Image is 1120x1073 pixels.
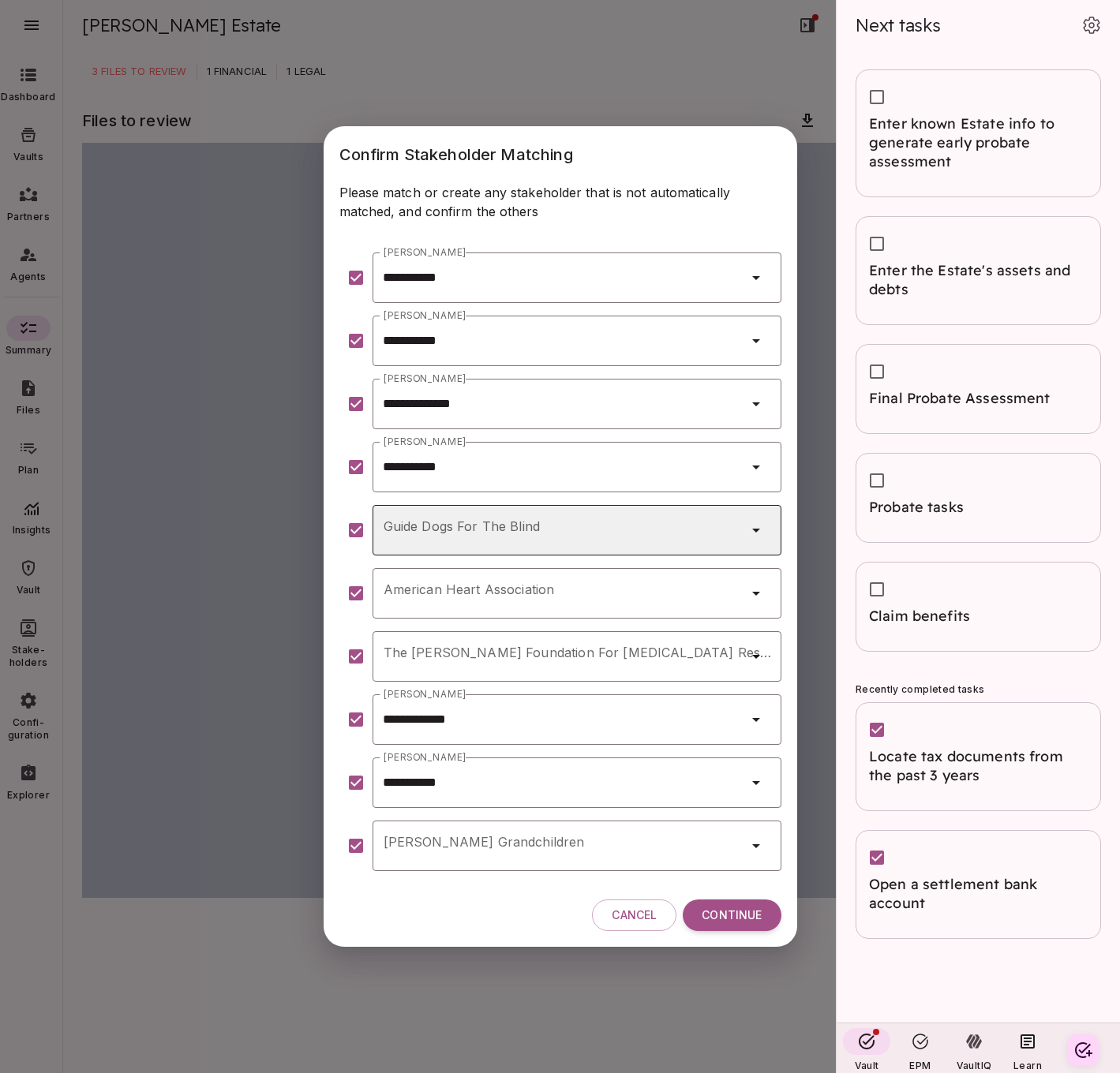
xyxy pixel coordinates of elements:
[384,435,466,448] label: [PERSON_NAME]
[339,145,573,164] span: Confirm Stakeholder Matching
[612,908,657,922] span: Cancel
[869,114,1088,171] span: Enter known Estate info to generate early probate assessment
[957,1060,991,1071] span: VaultIQ
[384,372,466,385] label: [PERSON_NAME]
[869,747,1088,785] span: Locate tax documents from the past 3 years
[869,607,1088,626] span: Claim benefits
[339,185,735,219] span: Please match or create any stakeholder that is not automatically matched, and confirm the others
[384,245,466,259] label: [PERSON_NAME]
[1013,1060,1042,1071] span: Learn
[869,875,1088,913] span: Open a settlement bank account
[384,308,466,322] label: [PERSON_NAME]
[869,389,1088,408] span: Final Probate Assessment
[1067,1034,1099,1066] button: Create your first task
[592,899,676,931] button: Cancel
[869,261,1088,299] span: Enter the Estate's assets and debts
[702,908,762,922] span: Continue
[856,683,984,695] span: Recently completed tasks
[909,1060,931,1071] span: EPM
[683,899,781,931] button: Continue
[855,1060,879,1071] span: Vault
[856,14,941,36] span: Next tasks
[869,498,1088,517] span: Probate tasks
[384,687,466,701] label: [PERSON_NAME]
[384,750,466,764] label: [PERSON_NAME]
